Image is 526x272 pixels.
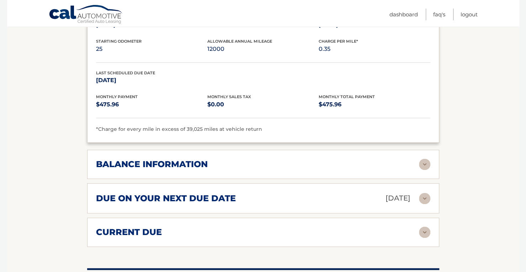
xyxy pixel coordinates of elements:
span: Charge Per Mile* [319,39,358,44]
a: Logout [461,9,478,20]
span: Monthly Total Payment [319,94,375,99]
p: [DATE] [96,75,207,85]
p: 25 [96,44,207,54]
img: accordion-rest.svg [419,193,430,204]
p: 0.35 [319,44,430,54]
a: FAQ's [433,9,445,20]
span: Last Scheduled Due Date [96,70,155,75]
span: Monthly Payment [96,94,138,99]
p: $475.96 [96,100,207,110]
a: Cal Automotive [49,5,123,25]
span: Monthly Sales Tax [207,94,251,99]
img: accordion-rest.svg [419,226,430,238]
h2: due on your next due date [96,193,236,204]
p: $0.00 [207,100,319,110]
p: 12000 [207,44,319,54]
a: Dashboard [389,9,418,20]
span: Starting Odometer [96,39,142,44]
span: Allowable Annual Mileage [207,39,272,44]
p: $475.96 [319,100,430,110]
span: *Charge for every mile in excess of 39,025 miles at vehicle return [96,126,262,132]
img: accordion-rest.svg [419,159,430,170]
h2: current due [96,227,162,238]
p: [DATE] [386,192,410,204]
h2: balance information [96,159,208,170]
